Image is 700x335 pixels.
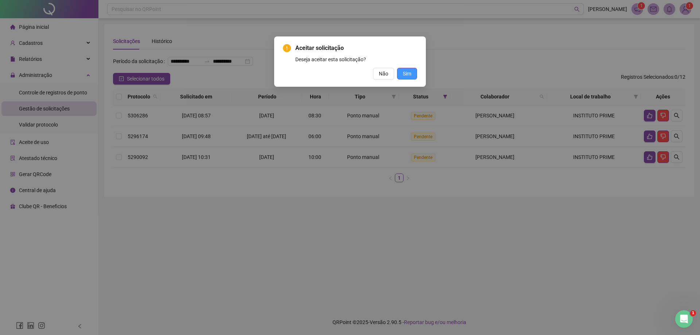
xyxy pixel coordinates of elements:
[690,310,696,316] span: 1
[397,68,417,79] button: Sim
[403,70,411,78] span: Sim
[373,68,394,79] button: Não
[295,44,417,52] span: Aceitar solicitação
[675,310,693,328] iframe: Intercom live chat
[283,44,291,52] span: exclamation-circle
[295,55,417,63] div: Deseja aceitar esta solicitação?
[379,70,388,78] span: Não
